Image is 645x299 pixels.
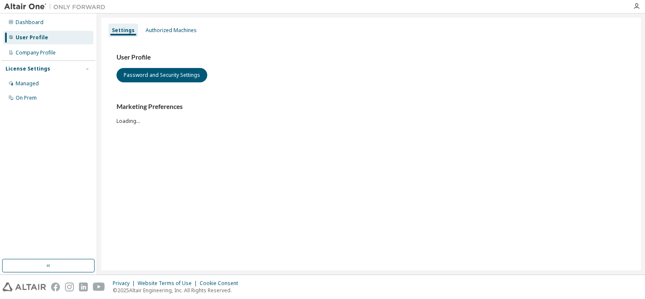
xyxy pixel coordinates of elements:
[117,103,626,111] h3: Marketing Preferences
[16,49,56,56] div: Company Profile
[117,53,626,62] h3: User Profile
[117,68,207,82] button: Password and Security Settings
[146,27,197,34] div: Authorized Machines
[3,283,46,291] img: altair_logo.svg
[79,283,88,291] img: linkedin.svg
[117,103,626,124] div: Loading...
[16,34,48,41] div: User Profile
[16,19,43,26] div: Dashboard
[51,283,60,291] img: facebook.svg
[5,65,50,72] div: License Settings
[16,95,37,101] div: On Prem
[113,287,243,294] p: © 2025 Altair Engineering, Inc. All Rights Reserved.
[138,280,200,287] div: Website Terms of Use
[16,80,39,87] div: Managed
[4,3,110,11] img: Altair One
[200,280,243,287] div: Cookie Consent
[112,27,135,34] div: Settings
[65,283,74,291] img: instagram.svg
[93,283,105,291] img: youtube.svg
[113,280,138,287] div: Privacy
